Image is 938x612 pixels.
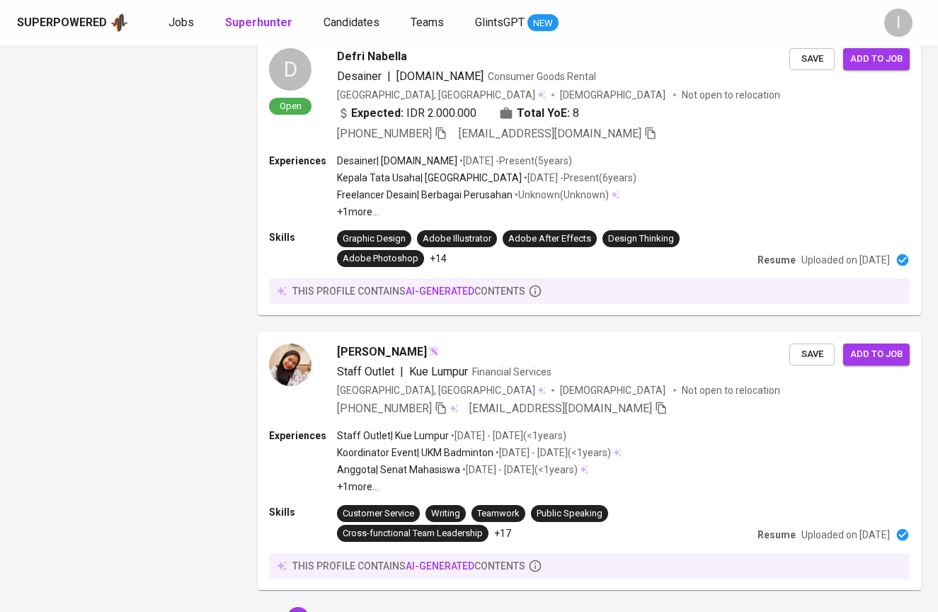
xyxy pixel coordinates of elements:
[337,154,457,168] p: Desainer | [DOMAIN_NAME]
[269,48,311,91] div: D
[269,344,311,386] img: 79a056a85c9346b3010cec0bdf07a944.jpg
[387,68,391,85] span: |
[517,105,570,122] b: Total YoE:
[522,171,636,185] p: • [DATE] - Present ( 6 years )
[843,48,910,70] button: Add to job
[110,12,129,33] img: app logo
[527,16,559,30] span: NEW
[423,232,491,246] div: Adobe Illustrator
[460,463,578,477] p: • [DATE] - [DATE] ( <1 years )
[472,366,551,378] span: Financial Services
[457,154,572,168] p: • [DATE] - Present ( 5 years )
[428,346,440,357] img: magic_wand.svg
[789,344,835,365] button: Save
[292,284,525,298] p: this profile contains contents
[269,230,337,244] p: Skills
[343,527,483,540] div: Cross-functional Team Leadership
[608,232,674,246] div: Design Thinking
[560,383,668,397] span: [DEMOGRAPHIC_DATA]
[292,559,525,573] p: this profile contains contents
[343,232,406,246] div: Graphic Design
[337,383,546,397] div: [GEOGRAPHIC_DATA], [GEOGRAPHIC_DATA]
[411,16,444,29] span: Teams
[337,105,476,122] div: IDR 2.000.000
[431,507,460,521] div: Writing
[337,429,449,443] p: Staff Outlet | Kue Lumpur
[274,100,307,112] span: Open
[801,528,890,542] p: Uploaded on [DATE]
[337,365,394,378] span: Staff Outlet
[494,526,511,540] p: +17
[343,507,414,521] div: Customer Service
[343,252,418,266] div: Adobe Photoshop
[17,15,107,31] div: Superpowered
[409,365,468,378] span: Kue Lumpur
[449,429,566,443] p: • [DATE] - [DATE] ( <1 years )
[513,188,609,202] p: • Unknown ( Unknown )
[337,88,546,102] div: [GEOGRAPHIC_DATA], [GEOGRAPHIC_DATA]
[269,429,337,443] p: Experiences
[225,16,292,29] b: Superhunter
[337,48,407,65] span: Defri Nabella
[406,285,474,297] span: AI-generated
[324,14,382,32] a: Candidates
[537,507,602,521] div: Public Speaking
[843,344,910,365] button: Add to job
[430,251,447,266] p: +14
[168,14,197,32] a: Jobs
[337,480,622,494] p: +1 more ...
[337,205,636,219] p: +1 more ...
[573,105,579,122] span: 8
[884,8,913,37] div: I
[168,16,194,29] span: Jobs
[337,127,432,140] span: [PHONE_NUMBER]
[337,446,493,460] p: Koordinator Event | UKM Badminton
[757,528,796,542] p: Resume
[411,14,447,32] a: Teams
[258,332,921,590] a: [PERSON_NAME]Staff Outlet|Kue LumpurFinancial Services[GEOGRAPHIC_DATA], [GEOGRAPHIC_DATA][DEMOGR...
[477,507,520,521] div: Teamwork
[682,383,780,397] p: Not open to relocation
[406,560,474,572] span: AI-generated
[682,88,780,102] p: Not open to relocation
[493,446,611,460] p: • [DATE] - [DATE] ( <1 years )
[324,16,379,29] span: Candidates
[351,105,404,122] b: Expected:
[258,37,921,315] a: DOpenDefri NabellaDesainer|[DOMAIN_NAME]Consumer Goods Rental[GEOGRAPHIC_DATA], [GEOGRAPHIC_DATA]...
[269,505,337,519] p: Skills
[17,12,129,33] a: Superpoweredapp logo
[789,48,835,70] button: Save
[337,402,432,415] span: [PHONE_NUMBER]
[475,16,525,29] span: GlintsGPT
[396,69,484,83] span: [DOMAIN_NAME]
[459,127,641,140] span: [EMAIL_ADDRESS][DOMAIN_NAME]
[850,346,903,363] span: Add to job
[801,253,890,267] p: Uploaded on [DATE]
[337,344,427,361] span: [PERSON_NAME]
[475,14,559,32] a: GlintsGPT NEW
[508,232,591,246] div: Adobe After Effects
[796,346,828,363] span: Save
[850,51,903,67] span: Add to job
[269,154,337,168] p: Experiences
[757,253,796,267] p: Resume
[337,171,522,185] p: Kepala Tata Usaha | [GEOGRAPHIC_DATA]
[469,402,652,415] span: [EMAIL_ADDRESS][DOMAIN_NAME]
[337,188,513,202] p: Freelancer Desain | Berbagai Perusahan
[796,51,828,67] span: Save
[400,363,404,380] span: |
[560,88,668,102] span: [DEMOGRAPHIC_DATA]
[225,14,295,32] a: Superhunter
[337,463,460,477] p: Anggota | Senat Mahasiswa
[337,69,382,83] span: Desainer
[488,71,596,82] span: Consumer Goods Rental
